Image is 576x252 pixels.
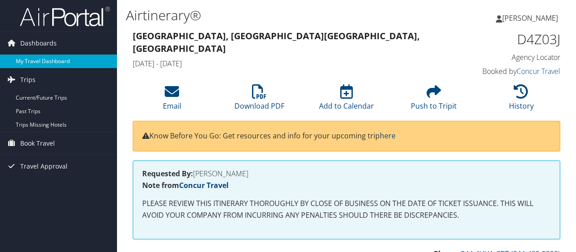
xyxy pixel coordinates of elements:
span: Dashboards [20,32,57,55]
strong: Note from [142,180,229,190]
span: Book Travel [20,132,55,155]
a: Concur Travel [517,66,560,76]
strong: Requested By: [142,169,193,179]
a: Add to Calendar [319,89,374,111]
h4: Agency Locator [463,52,560,62]
a: [PERSON_NAME] [496,5,567,32]
a: Download PDF [234,89,284,111]
strong: [GEOGRAPHIC_DATA], [GEOGRAPHIC_DATA] [GEOGRAPHIC_DATA], [GEOGRAPHIC_DATA] [133,30,420,55]
img: airportal-logo.png [20,6,110,27]
p: PLEASE REVIEW THIS ITINERARY THOROUGHLY BY CLOSE OF BUSINESS ON THE DATE OF TICKET ISSUANCE. THIS... [142,198,551,221]
a: Push to Tripit [411,89,457,111]
h4: [DATE] - [DATE] [133,59,450,69]
span: Trips [20,69,36,91]
h4: [PERSON_NAME] [142,170,551,177]
h4: Booked by [463,66,560,76]
p: Know Before You Go: Get resources and info for your upcoming trip [142,130,551,142]
a: Email [163,89,181,111]
h1: Airtinerary® [126,6,420,25]
a: Concur Travel [179,180,229,190]
h1: D4Z03J [463,30,560,49]
a: History [509,89,534,111]
a: here [380,131,396,141]
span: Travel Approval [20,155,67,178]
span: [PERSON_NAME] [502,13,558,23]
